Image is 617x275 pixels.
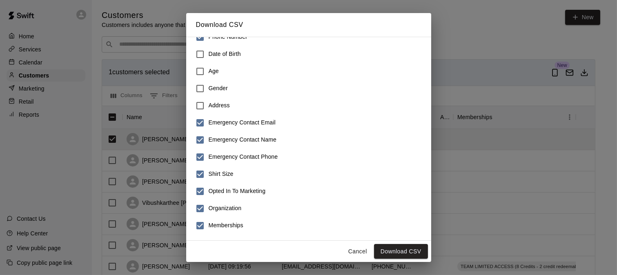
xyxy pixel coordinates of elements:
button: Cancel [345,244,371,259]
h6: Age [209,67,219,76]
h2: Download CSV [186,13,431,37]
h6: Memberships [209,221,243,230]
h6: Emergency Contact Name [209,135,276,144]
button: Download CSV [374,244,428,259]
h6: Date of Birth [209,50,241,59]
h6: Emergency Contact Email [209,118,276,127]
h6: Organization [209,204,242,213]
h6: Phone Number [209,33,247,42]
h6: Shirt Size [209,170,234,179]
h6: Gender [209,84,228,93]
h6: Address [209,101,230,110]
h6: Opted In To Marketing [209,187,266,196]
h6: Emergency Contact Phone [209,153,278,162]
